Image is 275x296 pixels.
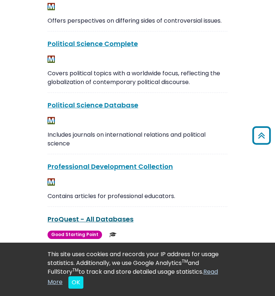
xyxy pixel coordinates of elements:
[48,178,55,186] img: MeL (Michigan electronic Library)
[72,267,79,273] sup: TM
[109,231,117,238] img: Scholarly or Peer Reviewed
[48,3,55,10] img: MeL (Michigan electronic Library)
[48,192,227,201] p: Contains articles for professional educators.
[48,56,55,63] img: MeL (Michigan electronic Library)
[48,100,138,110] a: Political Science Database
[48,16,227,25] p: Offers perspectives on differing sides of controversial issues.
[48,117,55,124] img: MeL (Michigan electronic Library)
[48,215,133,224] a: ProQuest - All Databases
[48,69,227,87] p: Covers political topics with a worldwide focus, reflecting the globalization of contemporary poli...
[250,130,273,142] a: Back to Top
[182,258,188,264] sup: TM
[48,130,227,148] p: Includes journals on international relations and political science
[48,250,227,289] div: This site uses cookies and records your IP address for usage statistics. Additionally, we use Goo...
[48,162,173,171] a: Professional Development Collection
[48,39,138,48] a: Political Science Complete
[68,276,83,289] button: Close
[48,231,102,239] span: Good Starting Point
